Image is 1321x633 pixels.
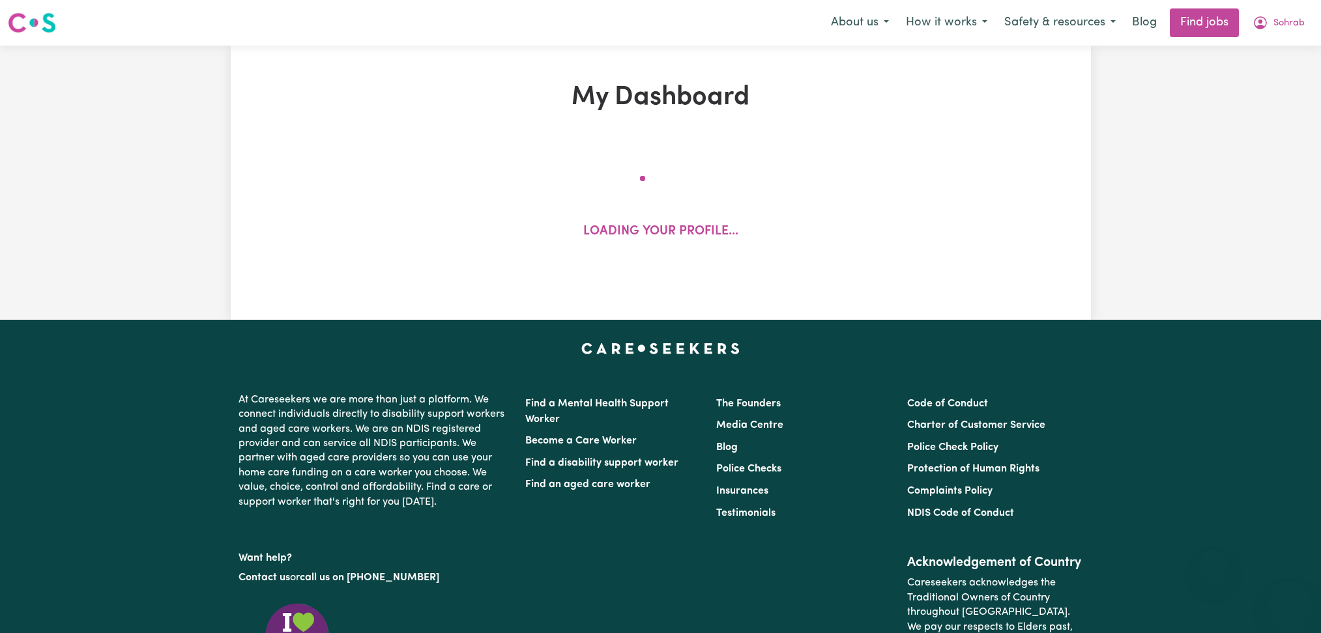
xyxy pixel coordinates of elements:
img: Careseekers logo [8,11,56,35]
a: Testimonials [716,508,776,518]
h1: My Dashboard [382,82,940,113]
p: Want help? [239,546,510,565]
a: Find an aged care worker [525,479,650,490]
span: Sohrab [1273,16,1305,31]
a: Contact us [239,572,290,583]
button: How it works [897,9,996,36]
a: NDIS Code of Conduct [907,508,1014,518]
a: Protection of Human Rights [907,464,1039,474]
a: Charter of Customer Service [907,420,1045,430]
a: Complaints Policy [907,486,993,496]
a: Careseekers home page [581,343,740,354]
p: or [239,565,510,590]
a: call us on [PHONE_NUMBER] [300,572,439,583]
a: Careseekers logo [8,8,56,38]
a: Blog [1124,8,1165,37]
a: Blog [716,442,738,453]
iframe: Button to launch messaging window [1269,581,1311,623]
button: Safety & resources [996,9,1124,36]
a: Insurances [716,486,768,496]
a: Become a Care Worker [525,436,637,446]
a: The Founders [716,399,781,409]
p: At Careseekers we are more than just a platform. We connect individuals directly to disability su... [239,387,510,514]
a: Police Checks [716,464,781,474]
a: Find a disability support worker [525,458,678,468]
button: My Account [1244,9,1313,36]
iframe: Close message [1200,550,1227,576]
a: Code of Conduct [907,399,988,409]
button: About us [822,9,897,36]
a: Police Check Policy [907,442,998,453]
h2: Acknowledgement of Country [907,555,1082,570]
p: Loading your profile... [583,223,738,242]
a: Find jobs [1170,8,1239,37]
a: Find a Mental Health Support Worker [525,399,669,425]
a: Media Centre [716,420,783,430]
